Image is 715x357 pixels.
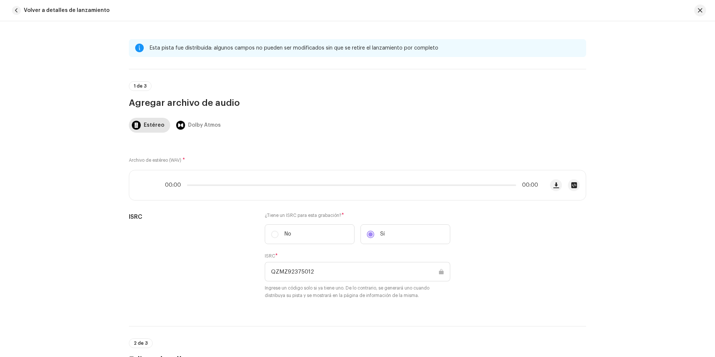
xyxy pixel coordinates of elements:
[519,182,538,188] span: 00:00
[144,118,164,133] div: Estéreo
[380,230,385,238] p: Sí
[134,84,147,88] span: 1 de 3
[150,44,580,53] div: Esta pista fue distribuida: algunos campos no pueden ser modificados sin que se retire el lanzami...
[265,212,450,218] label: ¿Tiene un ISRC para esta grabación?
[265,253,278,259] label: ISRC
[129,212,253,221] h5: ISRC
[129,97,586,109] h3: Agregar archivo de audio
[285,230,291,238] p: No
[265,284,450,299] small: Ingrese un código solo si ya tiene uno. De lo contrario, se generará uno cuando distribuya su pis...
[265,262,450,281] input: ABXYZ#######
[129,158,181,162] small: Archivo de estéreo (WAV)
[188,118,221,133] div: Dolby Atmos
[165,182,184,188] span: 00:00
[134,341,148,345] span: 2 de 3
